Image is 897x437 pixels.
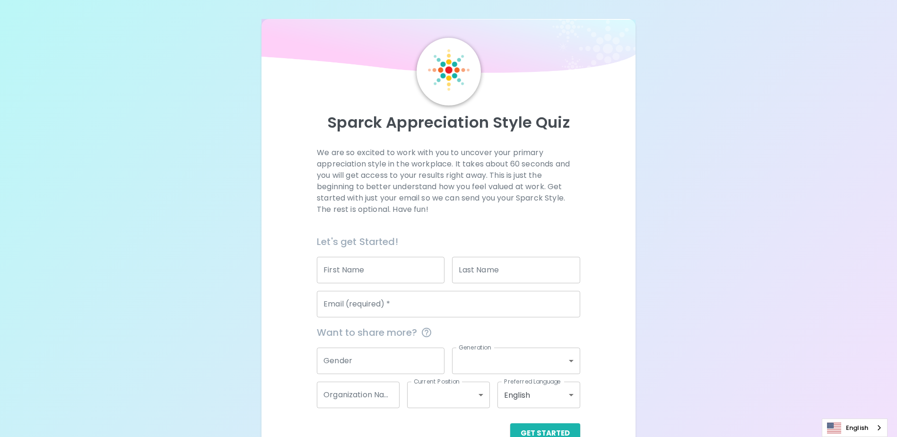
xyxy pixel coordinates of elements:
[428,49,470,91] img: Sparck Logo
[317,147,580,215] p: We are so excited to work with you to uncover your primary appreciation style in the workplace. I...
[414,377,460,385] label: Current Position
[459,343,491,351] label: Generation
[421,327,432,338] svg: This information is completely confidential and only used for aggregated appreciation studies at ...
[273,113,624,132] p: Sparck Appreciation Style Quiz
[317,325,580,340] span: Want to share more?
[497,382,580,408] div: English
[504,377,561,385] label: Preferred Language
[261,19,635,78] img: wave
[822,419,888,437] aside: Language selected: English
[317,234,580,249] h6: Let's get Started!
[822,419,888,437] div: Language
[822,419,887,437] a: English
